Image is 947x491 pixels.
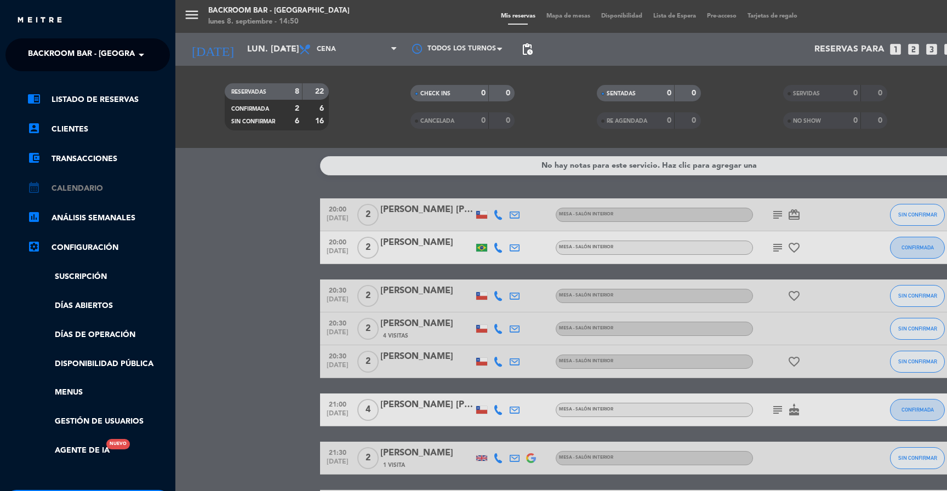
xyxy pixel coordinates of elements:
[27,444,110,457] a: Agente de IANuevo
[27,210,41,224] i: assessment
[27,181,41,194] i: calendar_month
[521,43,534,56] span: pending_actions
[27,93,170,106] a: chrome_reader_modeListado de Reservas
[27,300,170,312] a: Días abiertos
[27,358,170,370] a: Disponibilidad pública
[27,182,170,195] a: calendar_monthCalendario
[27,152,170,165] a: account_balance_walletTransacciones
[27,151,41,164] i: account_balance_wallet
[27,415,170,428] a: Gestión de usuarios
[27,212,170,225] a: assessmentANÁLISIS SEMANALES
[27,240,41,253] i: settings_applications
[27,271,170,283] a: Suscripción
[27,241,170,254] a: Configuración
[16,16,63,25] img: MEITRE
[27,386,170,399] a: Menus
[106,439,130,449] div: Nuevo
[27,92,41,105] i: chrome_reader_mode
[27,123,170,136] a: account_boxClientes
[28,43,180,66] span: Backroom Bar - [GEOGRAPHIC_DATA]
[27,122,41,135] i: account_box
[27,329,170,341] a: Días de Operación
